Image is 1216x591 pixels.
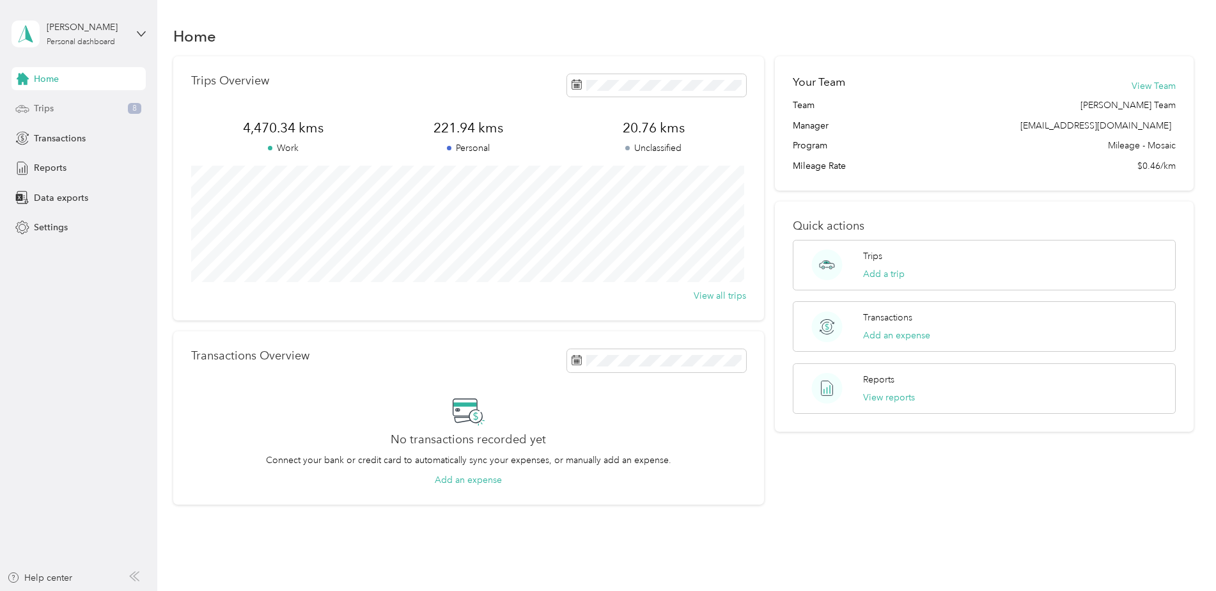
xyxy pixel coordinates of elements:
[191,74,269,88] p: Trips Overview
[863,249,882,263] p: Trips
[793,74,845,90] h2: Your Team
[7,571,72,585] button: Help center
[1132,79,1176,93] button: View Team
[47,38,115,46] div: Personal dashboard
[34,191,88,205] span: Data exports
[34,221,68,234] span: Settings
[863,267,905,281] button: Add a trip
[173,29,216,43] h1: Home
[793,98,815,112] span: Team
[863,373,894,386] p: Reports
[376,119,561,137] span: 221.94 kms
[863,329,930,342] button: Add an expense
[863,391,915,404] button: View reports
[793,219,1176,233] p: Quick actions
[1144,519,1216,591] iframe: Everlance-gr Chat Button Frame
[128,103,141,114] span: 8
[863,311,912,324] p: Transactions
[793,139,827,152] span: Program
[1137,159,1176,173] span: $0.46/km
[376,141,561,155] p: Personal
[191,141,376,155] p: Work
[1020,120,1171,131] span: [EMAIL_ADDRESS][DOMAIN_NAME]
[793,119,829,132] span: Manager
[191,349,309,363] p: Transactions Overview
[34,72,59,86] span: Home
[34,132,86,145] span: Transactions
[435,473,502,487] button: Add an expense
[793,159,846,173] span: Mileage Rate
[34,102,54,115] span: Trips
[47,20,127,34] div: [PERSON_NAME]
[1080,98,1176,112] span: [PERSON_NAME] Team
[694,289,746,303] button: View all trips
[561,119,746,137] span: 20.76 kms
[561,141,746,155] p: Unclassified
[34,161,66,175] span: Reports
[391,433,546,446] h2: No transactions recorded yet
[1108,139,1176,152] span: Mileage - Mosaic
[191,119,376,137] span: 4,470.34 kms
[266,453,671,467] p: Connect your bank or credit card to automatically sync your expenses, or manually add an expense.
